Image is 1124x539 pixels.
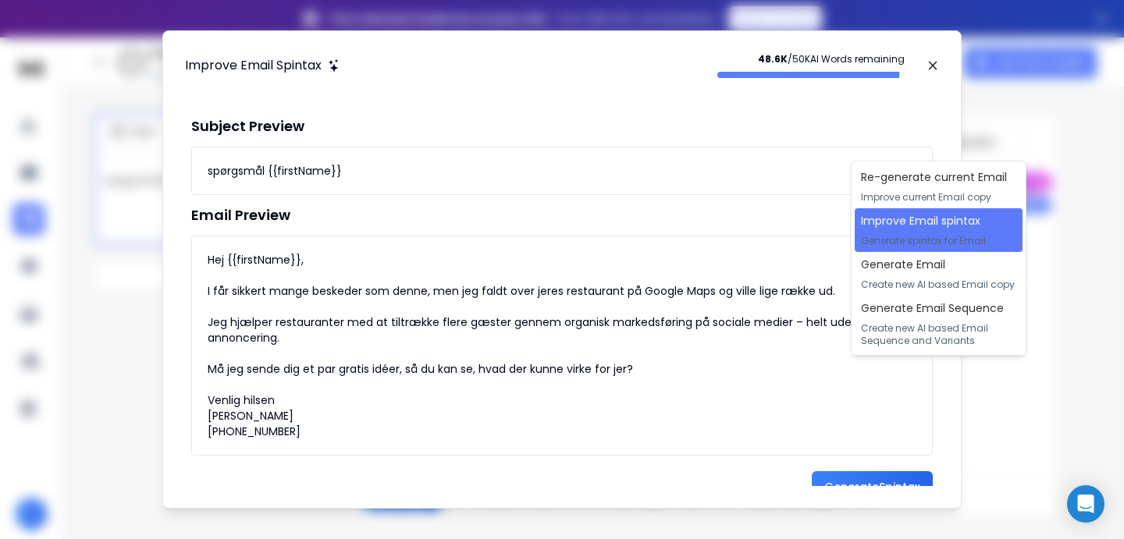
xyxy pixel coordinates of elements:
[208,252,916,283] p: Hej {{firstName}},
[861,169,1007,185] h1: Re-generate current Email
[208,163,342,179] div: spørgsmål {{firstName}}
[185,56,322,75] h1: Improve Email Spintax
[812,471,933,502] button: GenerateSpintax
[208,283,916,314] p: I får sikkert mange beskeder som denne, men jeg faldt over jeres restaurant på Google Maps og vil...
[758,52,788,66] strong: 48.6K
[717,53,905,66] p: / 50K AI Words remaining
[1067,485,1104,523] div: Open Intercom Messenger
[208,361,916,392] p: Må jeg sende dig et par gratis idéer, så du kan se, hvad der kunne virke for jer?
[861,278,1015,291] p: Create new AI based Email copy
[861,300,1016,316] h1: Generate Email Sequence
[861,213,986,229] h1: Improve Email spintax
[861,322,1016,347] p: Create new AI based Email Sequence and Variants
[191,204,933,226] h1: Email Preview
[861,257,1015,272] h1: Generate Email
[208,314,916,361] p: Jeg hjælper restauranter med at tiltrække flere gæster gennem organisk markedsføring på sociale m...
[861,235,986,247] p: Generate spintax for Email
[208,392,916,439] p: Venlig hilsen [PERSON_NAME] [PHONE_NUMBER]
[191,115,933,137] h1: Subject Preview
[861,191,1007,204] p: Improve current Email copy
